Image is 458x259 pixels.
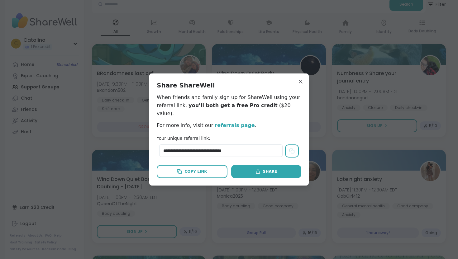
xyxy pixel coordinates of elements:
[157,93,301,118] p: When friends and family sign up for ShareWell using your referral link, ($20 value).
[157,81,301,90] h2: Share ShareWell
[157,165,227,178] button: Copy Link
[231,165,301,178] button: Share
[255,169,277,174] div: Share
[157,121,301,129] p: For more info, visit our .
[157,136,210,141] label: Your unique referral link:
[188,102,278,108] span: you’ll both get a free Pro credit
[215,122,255,128] a: referrals page
[177,169,207,174] div: Copy Link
